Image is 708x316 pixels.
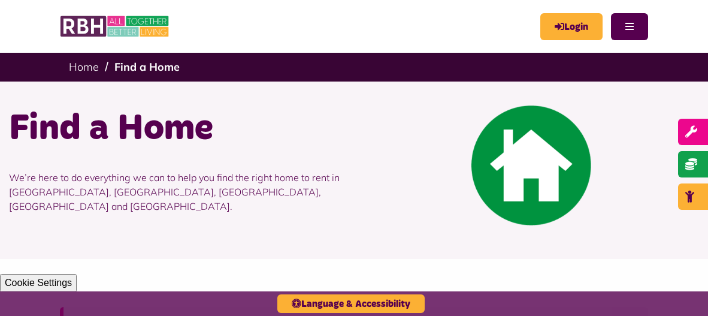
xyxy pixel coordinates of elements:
[114,60,180,74] a: Find a Home
[654,262,708,316] iframe: Netcall Web Assistant for live chat
[9,106,345,152] h1: Find a Home
[60,12,171,41] img: RBH
[611,13,648,40] button: Navigation
[471,106,591,225] img: Find A Home
[9,152,345,231] p: We’re here to do everything we can to help you find the right home to rent in [GEOGRAPHIC_DATA], ...
[540,13,603,40] a: MyRBH
[277,294,425,313] button: Language & Accessibility
[69,60,99,74] a: Home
